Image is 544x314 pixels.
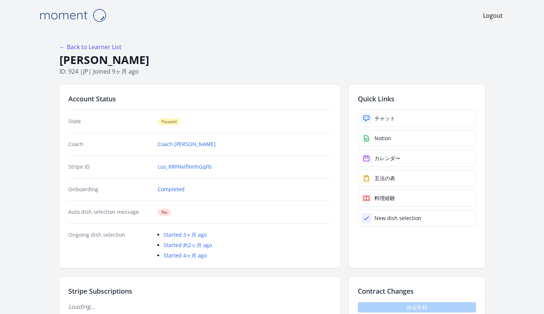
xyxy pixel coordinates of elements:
[358,302,476,313] span: 休会依頼
[68,186,152,193] dt: Onboarding
[164,242,212,249] a: Started 約2ヶ月 ago
[68,231,152,259] dt: Ongoing dish selection
[158,163,212,170] a: cus_RRFNvlfXmhGqFb
[358,94,476,104] h2: Quick Links
[358,210,476,227] a: New dish selection
[374,215,421,222] div: New dish selection
[68,286,331,296] h2: Stripe Subscriptions
[59,43,122,51] a: ← Back to Learner List
[358,170,476,187] a: 五法の表
[374,195,395,202] div: 料理経験
[358,130,476,147] a: Notion
[358,150,476,167] a: カレンダー
[164,252,207,259] a: Started 4ヶ月 ago
[68,163,152,170] dt: Stripe ID
[68,94,331,104] h2: Account Status
[59,67,485,76] p: ID: 924 | | Joined 9ヶ月 ago
[374,175,395,182] div: 五法の表
[68,118,152,125] dt: State
[483,11,503,20] a: Logout
[68,208,152,216] dt: Auto dish selection message
[59,53,485,67] h1: [PERSON_NAME]
[68,302,331,311] p: Loading...
[358,286,476,296] h2: Contract Changes
[374,135,391,142] div: Notion
[358,190,476,207] a: 料理経験
[164,231,207,238] a: Started 3ヶ月 ago
[158,118,180,125] span: Paused
[83,67,88,75] span: jp
[158,186,185,193] a: Completed
[68,141,152,148] dt: Coach
[36,6,110,25] img: Moment
[374,155,400,162] div: カレンダー
[158,209,171,216] span: No
[158,141,216,148] a: Coach [PERSON_NAME]
[374,115,395,122] div: チャット
[358,110,476,127] a: チャット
